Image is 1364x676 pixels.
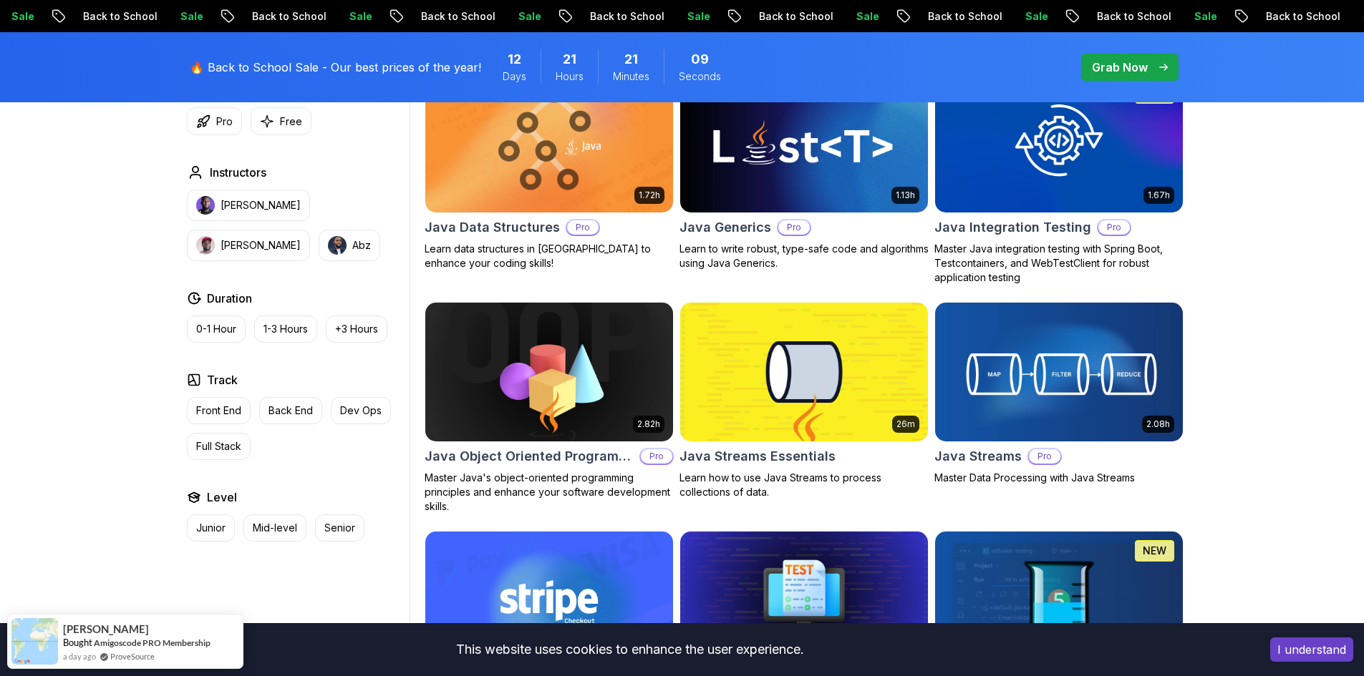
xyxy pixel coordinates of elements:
[680,532,928,670] img: Java Unit Testing Essentials card
[207,290,252,307] h2: Duration
[563,49,576,69] span: 21 Hours
[280,114,302,129] p: Free
[397,9,495,24] p: Back to School
[340,403,382,418] p: Dev Ops
[187,514,235,542] button: Junior
[425,303,673,441] img: Java Object Oriented Programming card
[94,637,211,648] a: Amigoscode PRO Membership
[1073,9,1171,24] p: Back to School
[11,618,58,665] img: provesource social proof notification image
[221,198,301,212] p: [PERSON_NAME]
[326,315,387,343] button: +3 Hours
[680,74,928,212] img: Java Generics card
[1148,190,1170,201] p: 1.67h
[324,521,355,535] p: Senior
[207,489,237,506] h2: Level
[59,9,157,24] p: Back to School
[425,532,673,670] img: Stripe Checkout card
[778,220,810,235] p: Pro
[679,446,836,466] h2: Java Streams Essentials
[254,315,317,343] button: 1-3 Hours
[624,49,638,69] span: 21 Minutes
[187,433,251,460] button: Full Stack
[425,242,674,270] p: Learn data structures in [GEOGRAPHIC_DATA] to enhance your coding skills!
[1143,544,1166,558] p: NEW
[679,69,721,84] span: Seconds
[335,322,378,336] p: +3 Hours
[637,418,660,430] p: 2.82h
[425,302,674,514] a: Java Object Oriented Programming card2.82hJava Object Oriented ProgrammingProMaster Java's object...
[269,403,313,418] p: Back End
[935,74,1183,212] img: Java Integration Testing card
[216,114,233,129] p: Pro
[664,9,710,24] p: Sale
[187,190,310,221] button: instructor img[PERSON_NAME]
[1098,220,1130,235] p: Pro
[679,73,929,270] a: Java Generics card1.13hJava GenericsProLearn to write robust, type-safe code and algorithms using...
[680,303,928,441] img: Java Streams Essentials card
[196,196,215,215] img: instructor img
[425,73,674,270] a: Java Data Structures card1.72hJava Data StructuresProLearn data structures in [GEOGRAPHIC_DATA] t...
[196,439,241,454] p: Full Stack
[110,650,155,662] a: ProveSource
[934,217,1091,237] h2: Java Integration Testing
[833,9,879,24] p: Sale
[1242,9,1340,24] p: Back to School
[251,107,311,135] button: Free
[63,650,96,662] span: a day ago
[679,217,771,237] h2: Java Generics
[556,69,584,84] span: Hours
[896,190,915,201] p: 1.13h
[328,236,347,255] img: instructor img
[503,69,526,84] span: Days
[425,471,674,514] p: Master Java's object-oriented programming principles and enhance your software development skills.
[425,217,560,237] h2: Java Data Structures
[1171,9,1217,24] p: Sale
[934,242,1184,285] p: Master Java integration testing with Spring Boot, Testcontainers, and WebTestClient for robust ap...
[934,73,1184,285] a: Java Integration Testing card1.67hNEWJava Integration TestingProMaster Java integration testing w...
[259,397,322,424] button: Back End
[896,418,915,430] p: 26m
[207,371,238,388] h2: Track
[613,69,649,84] span: Minutes
[508,49,521,69] span: 12 Days
[1029,449,1060,464] p: Pro
[187,397,251,424] button: Front End
[196,403,241,418] p: Front End
[326,9,372,24] p: Sale
[157,9,203,24] p: Sale
[196,521,226,535] p: Junior
[319,230,380,261] button: instructor imgAbz
[679,302,929,499] a: Java Streams Essentials card26mJava Streams EssentialsLearn how to use Java Streams to process co...
[735,9,833,24] p: Back to School
[691,49,709,69] span: 9 Seconds
[904,9,1002,24] p: Back to School
[679,471,929,499] p: Learn how to use Java Streams to process collections of data.
[425,74,673,212] img: Java Data Structures card
[11,634,1249,665] div: This website uses cookies to enhance the user experience.
[934,302,1184,485] a: Java Streams card2.08hJava StreamsProMaster Data Processing with Java Streams
[263,322,308,336] p: 1-3 Hours
[63,637,92,648] span: Bought
[679,242,929,270] p: Learn to write robust, type-safe code and algorithms using Java Generics.
[566,9,664,24] p: Back to School
[253,521,297,535] p: Mid-level
[639,190,660,201] p: 1.72h
[641,449,672,464] p: Pro
[1146,418,1170,430] p: 2.08h
[315,514,364,542] button: Senior
[1092,59,1148,76] p: Grab Now
[934,446,1022,466] h2: Java Streams
[243,514,306,542] button: Mid-level
[187,315,246,343] button: 0-1 Hour
[63,623,149,635] span: [PERSON_NAME]
[935,532,1183,670] img: Java Unit Testing and TDD card
[1270,637,1353,662] button: Accept cookies
[187,107,242,135] button: Pro
[228,9,326,24] p: Back to School
[425,446,634,466] h2: Java Object Oriented Programming
[196,322,236,336] p: 0-1 Hour
[196,236,215,255] img: instructor img
[495,9,541,24] p: Sale
[331,397,391,424] button: Dev Ops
